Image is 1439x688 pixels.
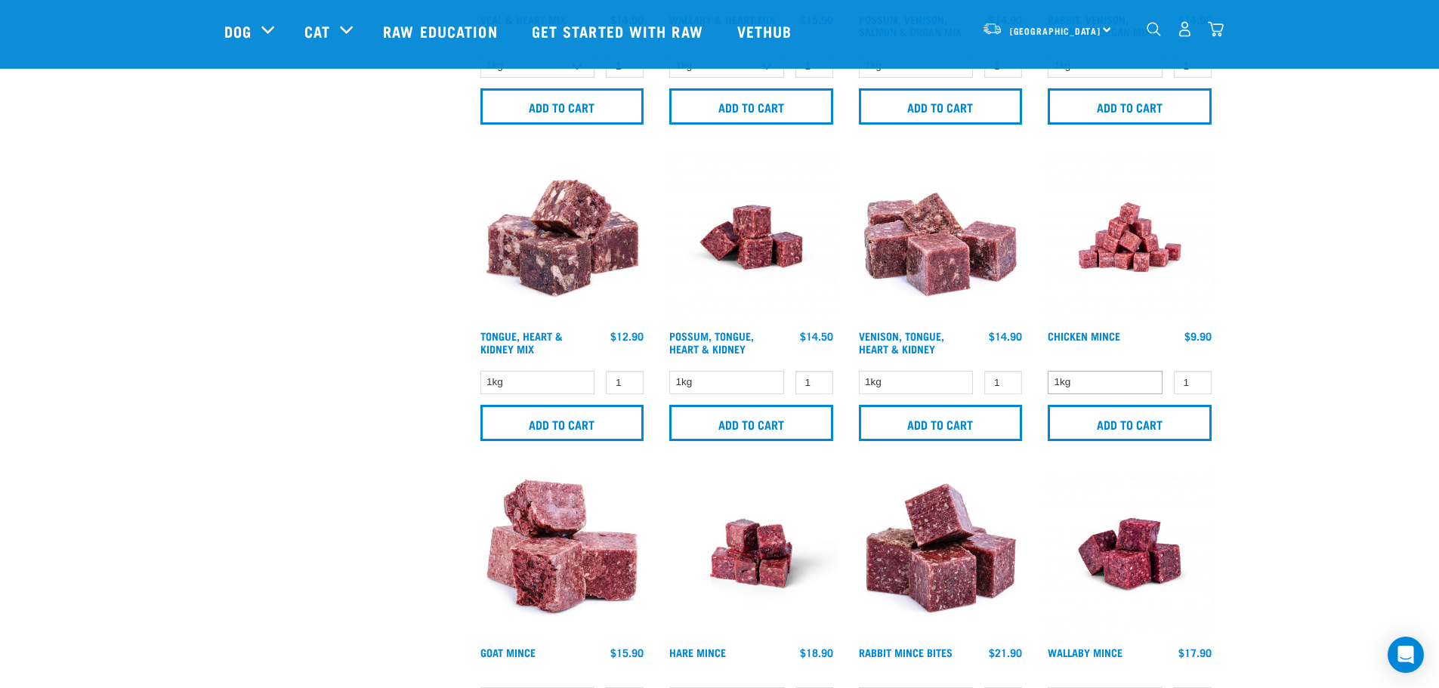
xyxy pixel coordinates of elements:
[368,1,516,61] a: Raw Education
[480,333,563,350] a: Tongue, Heart & Kidney Mix
[989,330,1022,342] div: $14.90
[669,333,754,350] a: Possum, Tongue, Heart & Kidney
[859,333,944,350] a: Venison, Tongue, Heart & Kidney
[669,88,833,125] input: Add to cart
[669,649,726,655] a: Hare Mince
[984,371,1022,394] input: 1
[610,330,644,342] div: $12.90
[800,646,833,659] div: $18.90
[480,405,644,441] input: Add to cart
[1048,333,1120,338] a: Chicken Mince
[1010,28,1101,33] span: [GEOGRAPHIC_DATA]
[606,371,644,394] input: 1
[517,1,722,61] a: Get started with Raw
[477,468,648,640] img: 1077 Wild Goat Mince 01
[1048,649,1122,655] a: Wallaby Mince
[855,152,1027,323] img: Pile Of Cubed Venison Tongue Mix For Pets
[480,88,644,125] input: Add to cart
[224,20,252,42] a: Dog
[722,1,811,61] a: Vethub
[859,649,953,655] a: Rabbit Mince Bites
[795,371,833,394] input: 1
[665,468,837,640] img: Raw Essentials Hare Mince Raw Bites For Cats & Dogs
[665,152,837,323] img: Possum Tongue Heart Kidney 1682
[304,20,330,42] a: Cat
[1048,88,1212,125] input: Add to cart
[989,646,1022,659] div: $21.90
[1044,152,1215,323] img: Chicken M Ince 1613
[800,330,833,342] div: $14.50
[1208,21,1224,37] img: home-icon@2x.png
[477,152,648,323] img: 1167 Tongue Heart Kidney Mix 01
[982,22,1002,35] img: van-moving.png
[669,405,833,441] input: Add to cart
[1388,637,1424,673] div: Open Intercom Messenger
[859,405,1023,441] input: Add to cart
[1174,371,1212,394] input: 1
[1184,330,1212,342] div: $9.90
[1178,646,1212,659] div: $17.90
[480,649,536,655] a: Goat Mince
[610,646,644,659] div: $15.90
[1048,405,1212,441] input: Add to cart
[1044,468,1215,640] img: Wallaby Mince 1675
[859,88,1023,125] input: Add to cart
[1147,22,1161,36] img: home-icon-1@2x.png
[855,468,1027,640] img: Whole Minced Rabbit Cubes 01
[1177,21,1193,37] img: user.png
